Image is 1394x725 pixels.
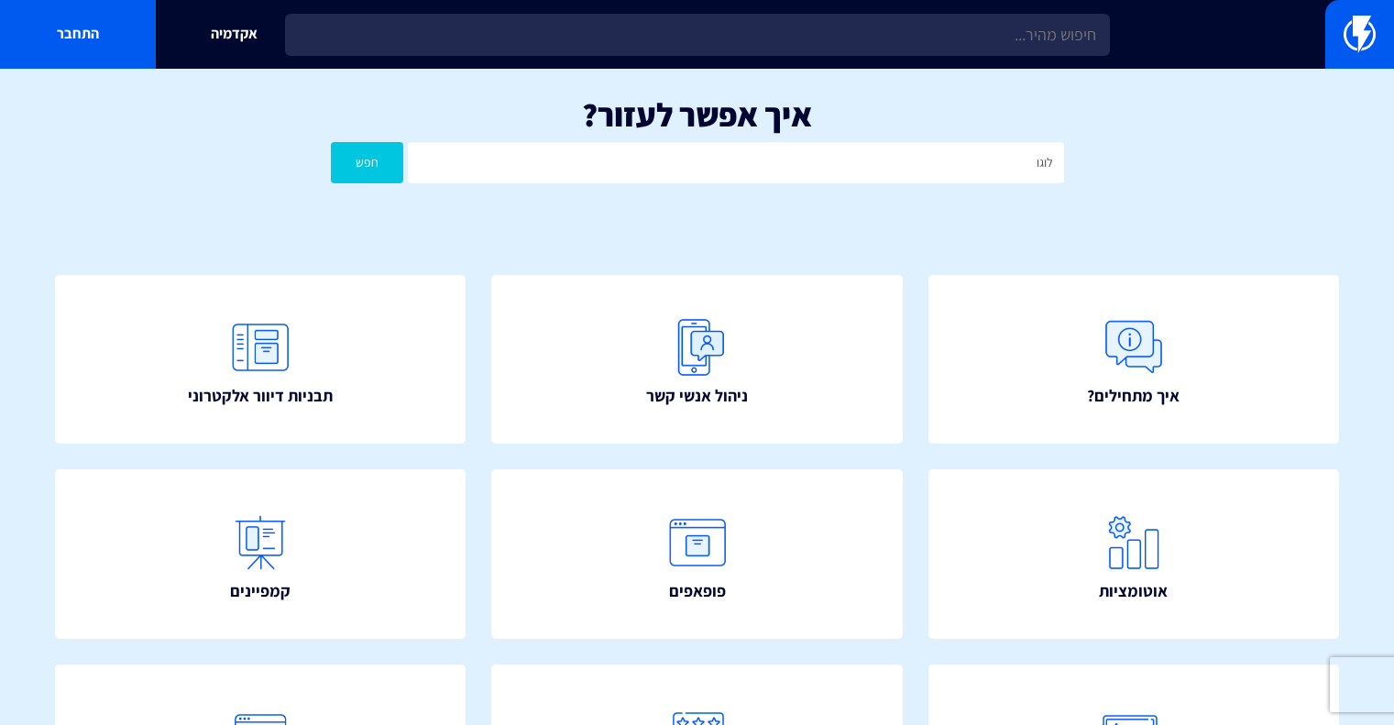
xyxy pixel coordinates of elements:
[55,469,466,639] a: קמפיינים
[285,14,1110,56] input: חיפוש מהיר...
[408,142,1063,183] input: חיפוש
[491,469,902,639] a: פופאפים
[55,275,466,445] a: תבניות דיוור אלקטרוני
[188,384,333,408] span: תבניות דיוור אלקטרוני
[1087,384,1180,408] span: איך מתחילים?
[27,96,1367,133] h1: איך אפשר לעזור?
[230,579,291,603] span: קמפיינים
[491,275,902,445] a: ניהול אנשי קשר
[669,579,726,603] span: פופאפים
[646,384,748,408] span: ניהול אנשי קשר
[928,275,1339,445] a: איך מתחילים?
[1099,579,1168,603] span: אוטומציות
[331,142,404,183] button: חפש
[928,469,1339,639] a: אוטומציות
